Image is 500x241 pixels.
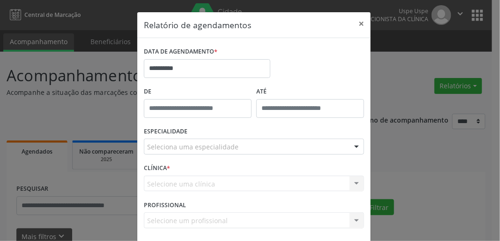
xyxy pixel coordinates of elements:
[144,161,170,176] label: CLÍNICA
[144,45,217,59] label: DATA DE AGENDAMENTO
[147,142,239,152] span: Seleciona uma especialidade
[352,12,371,35] button: Close
[144,124,187,139] label: ESPECIALIDADE
[144,19,251,31] h5: Relatório de agendamentos
[144,85,252,99] label: De
[144,198,186,212] label: PROFISSIONAL
[256,85,364,99] label: ATÉ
